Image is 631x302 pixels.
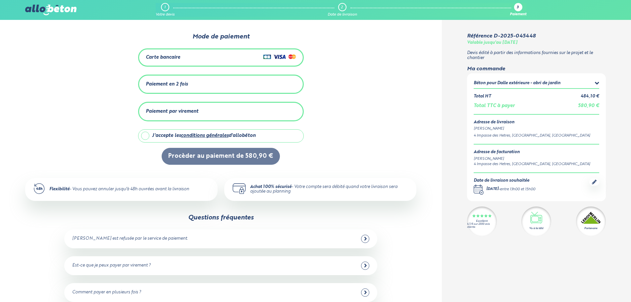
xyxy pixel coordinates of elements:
[25,5,76,15] img: allobéton
[467,40,517,45] div: Valable jusqu'au [DATE]
[510,13,526,17] div: Paiement
[146,82,188,87] div: Paiement en 2 fois
[474,80,599,88] summary: Béton pour Dalle extérieure - abri de jardin
[467,66,606,72] div: Ma commande
[72,290,141,295] div: Comment payer en plusieurs fois ?
[474,126,599,132] div: [PERSON_NAME]
[103,33,338,40] div: Mode de paiement
[467,223,497,229] div: 4.7/5 sur 2300 avis clients
[152,133,256,139] div: J'accepte les d'allobéton
[474,150,590,155] div: Adresse de facturation
[474,178,535,183] div: Date de livraison souhaitée
[250,185,408,194] div: - Votre compte sera débité quand votre livraison sera ajoutée au planning
[250,185,291,189] strong: Achat 100% sécurisé
[328,3,357,17] a: 2 Date de livraison
[474,81,560,86] div: Béton pour Dalle extérieure - abri de jardin
[49,187,70,191] strong: Flexibilité
[263,53,296,61] img: Cartes de crédit
[486,187,535,192] div: -
[572,276,624,295] iframe: Help widget launcher
[486,187,499,192] div: [DATE]
[584,226,597,230] div: Partenaire
[517,6,519,10] div: 3
[581,94,599,99] div: 484,10 €
[72,236,188,241] div: [PERSON_NAME] est refusée par le service de paiement.
[188,214,254,221] div: Questions fréquentes
[146,109,198,114] div: Paiement par virement
[162,148,280,165] button: Procèder au paiement de 580,90 €
[510,3,526,17] a: 3 Paiement
[474,161,590,167] div: 4 Impasse des Hetres, [GEOGRAPHIC_DATA], [GEOGRAPHIC_DATA]
[474,156,590,162] div: [PERSON_NAME]
[164,5,166,10] div: 1
[474,120,599,125] div: Adresse de livraison
[474,94,491,99] div: Total HT
[467,33,536,39] div: Référence D-2025-045448
[49,187,189,192] div: - Vous pouvez annuler jusqu'à 48h ouvrées avant la livraison
[474,133,599,139] div: 4 Impasse des Hetres, [GEOGRAPHIC_DATA], [GEOGRAPHIC_DATA]
[328,13,357,17] div: Date de livraison
[146,55,180,60] div: Carte bancaire
[474,103,515,109] div: Total TTC à payer
[578,103,599,108] span: 580,90 €
[529,226,543,230] div: Vu à la télé
[476,220,488,223] div: Excellent
[341,5,343,10] div: 2
[500,187,535,192] div: entre 13h00 et 15h00
[467,51,606,60] p: Devis édité à partir des informations fournies sur le projet et le chantier
[72,263,151,268] div: Est-ce que je peux payer par virement ?
[181,133,229,138] a: conditions générales
[156,13,175,17] div: Votre devis
[156,3,175,17] a: 1 Votre devis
